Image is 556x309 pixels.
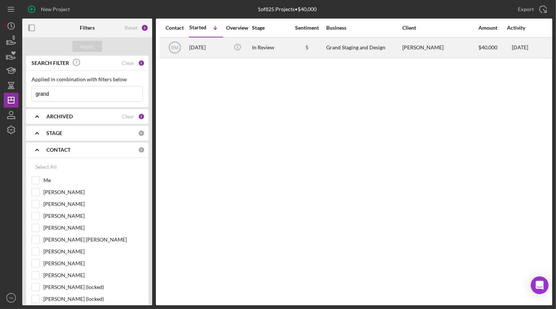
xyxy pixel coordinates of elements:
[41,2,70,17] div: New Project
[138,60,145,66] div: 1
[22,2,77,17] button: New Project
[189,24,206,30] div: Started
[43,188,143,196] label: [PERSON_NAME]
[326,25,400,31] div: Business
[46,114,73,119] b: ARCHIVED
[122,114,134,119] div: Clear
[478,38,506,57] div: $40,000
[72,41,102,52] button: Apply
[138,147,145,153] div: 0
[402,38,477,57] div: [PERSON_NAME]
[252,25,288,31] div: Stage
[43,248,143,255] label: [PERSON_NAME]
[43,272,143,279] label: [PERSON_NAME]
[43,295,143,303] label: [PERSON_NAME] (locked)
[252,38,288,57] div: In Review
[138,113,145,120] div: 1
[478,25,506,31] div: Amount
[43,260,143,267] label: [PERSON_NAME]
[32,76,143,82] div: Applied in combination with filters below
[223,25,251,31] div: Overview
[46,130,62,136] b: STAGE
[4,290,19,305] button: TK
[43,236,143,243] label: [PERSON_NAME] [PERSON_NAME]
[510,2,552,17] button: Export
[32,160,60,174] button: Select All
[402,25,477,31] div: Client
[288,25,326,31] div: Sentiment
[141,24,148,32] div: 3
[122,60,134,66] div: Clear
[46,147,71,153] b: CONTACT
[32,60,69,66] b: SEARCH FILTER
[43,177,143,184] label: Me
[161,25,189,31] div: Contact
[43,200,143,208] label: [PERSON_NAME]
[43,283,143,291] label: [PERSON_NAME] (locked)
[512,45,528,50] time: 2025-02-12 19:32
[258,6,317,12] div: 1 of 825 Projects • $40,000
[80,25,95,31] b: Filters
[43,224,143,231] label: [PERSON_NAME]
[288,45,326,50] div: 5
[125,25,137,31] div: Reset
[171,45,178,50] text: RM
[81,41,94,52] div: Apply
[518,2,534,17] div: Export
[43,212,143,220] label: [PERSON_NAME]
[531,276,549,294] div: Open Intercom Messenger
[326,38,400,57] div: Grand Staging and Design
[189,38,223,57] div: [DATE]
[35,160,57,174] div: Select All
[9,296,14,300] text: TK
[138,130,145,137] div: 0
